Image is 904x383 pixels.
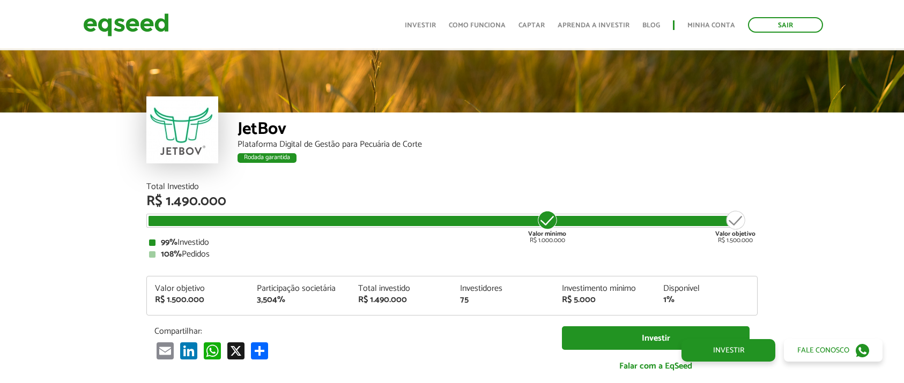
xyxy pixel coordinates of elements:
[663,284,749,293] div: Disponível
[527,209,567,244] div: R$ 1.000.000
[528,229,566,239] strong: Valor mínimo
[663,296,749,304] div: 1%
[358,284,444,293] div: Total investido
[238,121,758,140] div: JetBov
[178,342,199,359] a: LinkedIn
[460,284,546,293] div: Investidores
[149,238,755,247] div: Investido
[562,355,750,377] a: Falar com a EqSeed
[642,22,660,29] a: Blog
[225,342,247,359] a: X
[687,22,735,29] a: Minha conta
[155,296,241,304] div: R$ 1.500.000
[154,342,176,359] a: Email
[562,296,648,304] div: R$ 5.000
[257,296,343,304] div: 3,504%
[238,140,758,149] div: Plataforma Digital de Gestão para Pecuária de Corte
[202,342,223,359] a: WhatsApp
[562,326,750,350] a: Investir
[238,153,297,163] div: Rodada garantida
[358,296,444,304] div: R$ 1.490.000
[562,284,648,293] div: Investimento mínimo
[518,22,545,29] a: Captar
[748,17,823,33] a: Sair
[681,339,775,362] a: Investir
[161,247,182,261] strong: 108%
[460,296,546,304] div: 75
[405,22,436,29] a: Investir
[715,229,755,239] strong: Valor objetivo
[249,342,270,359] a: Compartilhar
[149,250,755,259] div: Pedidos
[154,326,546,336] p: Compartilhar:
[155,284,241,293] div: Valor objetivo
[161,235,177,250] strong: 99%
[83,11,169,39] img: EqSeed
[449,22,506,29] a: Como funciona
[784,339,883,362] a: Fale conosco
[715,209,755,244] div: R$ 1.500.000
[558,22,629,29] a: Aprenda a investir
[146,194,758,208] div: R$ 1.490.000
[146,183,758,191] div: Total Investido
[257,284,343,293] div: Participação societária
